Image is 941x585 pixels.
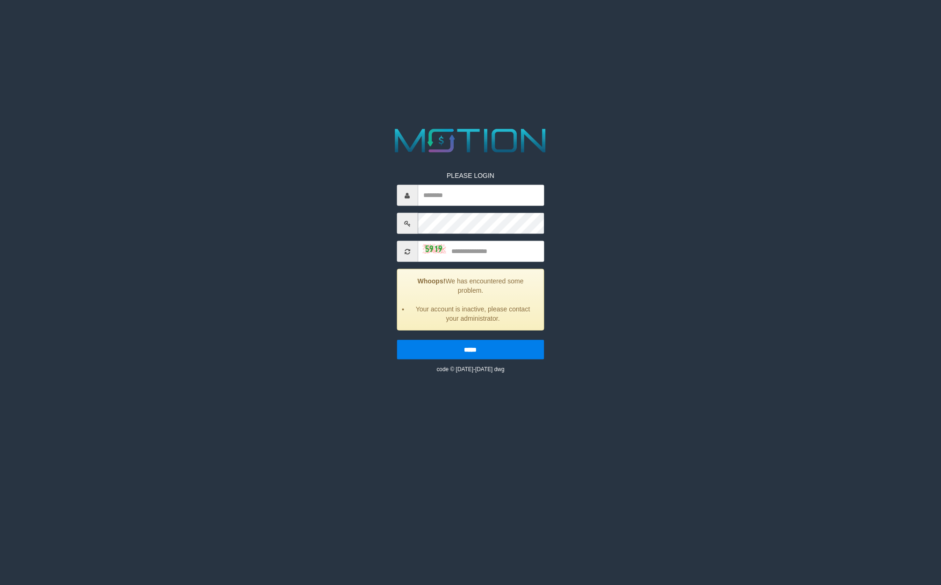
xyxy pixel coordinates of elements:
img: captcha [422,244,446,253]
strong: Whoops! [418,277,446,285]
img: MOTION_logo.png [388,125,553,157]
small: code © [DATE]-[DATE] dwg [436,366,504,373]
p: PLEASE LOGIN [397,171,544,180]
div: We has encountered some problem. [397,269,544,331]
li: Your account is inactive, please contact your administrator. [409,304,537,323]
